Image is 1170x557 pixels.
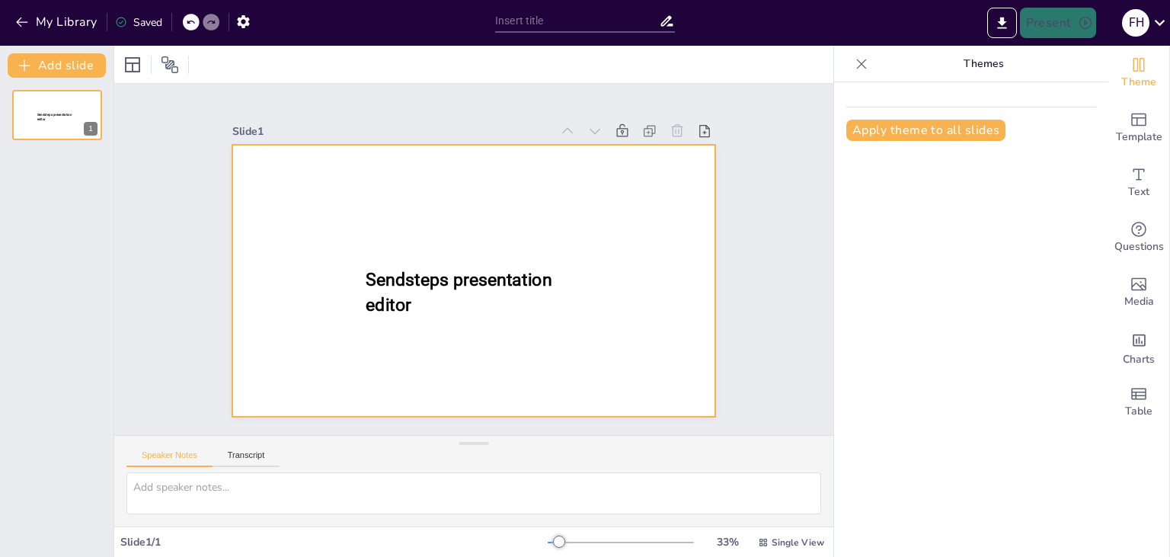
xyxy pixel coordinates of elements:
div: Change the overall theme [1108,46,1169,101]
span: Theme [1121,74,1156,91]
button: Add slide [8,53,106,78]
span: Sendsteps presentation editor [366,270,551,315]
div: Add images, graphics, shapes or video [1108,265,1169,320]
div: 1 [84,122,97,136]
span: Media [1124,293,1154,310]
div: Add ready made slides [1108,101,1169,155]
span: Single View [772,536,824,549]
span: Table [1125,403,1152,420]
div: 1 [12,90,102,140]
div: F H [1122,9,1149,37]
div: Get real-time input from your audience [1108,210,1169,265]
span: Position [161,56,179,74]
span: Questions [1114,238,1164,255]
div: Slide 1 / 1 [120,535,548,549]
span: Text [1128,184,1149,200]
div: Add text boxes [1108,155,1169,210]
div: Saved [115,15,162,30]
button: F H [1122,8,1149,38]
button: Present [1020,8,1096,38]
div: Slide 1 [232,124,551,139]
button: Speaker Notes [126,450,213,467]
div: Add a table [1108,375,1169,430]
span: Sendsteps presentation editor [37,113,72,121]
span: Template [1116,129,1162,146]
button: Export to PowerPoint [987,8,1017,38]
input: Insert title [495,10,659,32]
div: 33 % [709,535,746,549]
div: Add charts and graphs [1108,320,1169,375]
p: Themes [874,46,1093,82]
button: Apply theme to all slides [846,120,1005,141]
button: My Library [11,10,104,34]
div: Layout [120,53,145,77]
button: Transcript [213,450,280,467]
span: Charts [1123,351,1155,368]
